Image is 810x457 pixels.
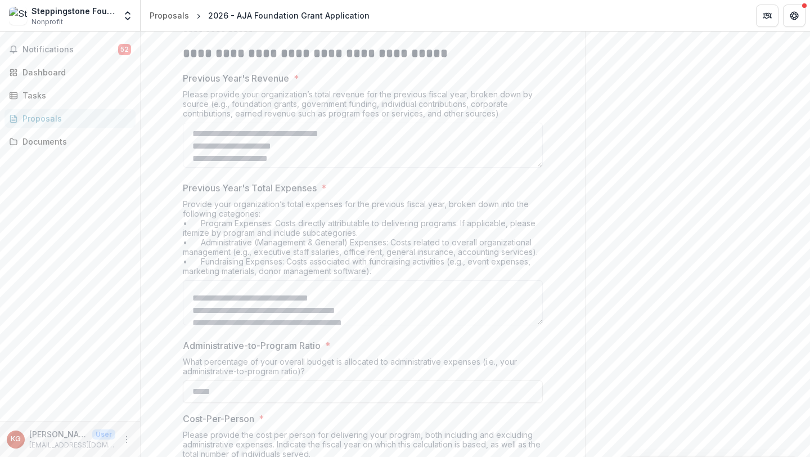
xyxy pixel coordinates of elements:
[29,440,115,450] p: [EMAIL_ADDRESS][DOMAIN_NAME]
[9,7,27,25] img: Steppingstone Foundation, Inc.
[22,45,118,55] span: Notifications
[118,44,131,55] span: 52
[183,181,317,195] p: Previous Year's Total Expenses
[22,89,127,101] div: Tasks
[183,199,543,280] div: Provide your organization’s total expenses for the previous fiscal year, broken down into the fol...
[208,10,370,21] div: 2026 - AJA Foundation Grant Application
[183,89,543,123] div: Please provide your organization’s total revenue for the previous fiscal year, broken down by sou...
[31,17,63,27] span: Nonprofit
[183,412,254,425] p: Cost-Per-Person
[22,113,127,124] div: Proposals
[4,41,136,59] button: Notifications52
[183,71,289,85] p: Previous Year's Revenue
[145,7,193,24] a: Proposals
[120,433,133,446] button: More
[11,436,21,443] div: Kelly Glew
[22,136,127,147] div: Documents
[92,429,115,440] p: User
[4,132,136,151] a: Documents
[4,109,136,128] a: Proposals
[150,10,189,21] div: Proposals
[31,5,115,17] div: Steppingstone Foundation, Inc.
[145,7,374,24] nav: breadcrumb
[756,5,778,27] button: Partners
[22,66,127,78] div: Dashboard
[4,86,136,105] a: Tasks
[120,5,136,27] button: Open entity switcher
[183,357,543,380] div: What percentage of your overall budget is allocated to administrative expenses (i.e., your admini...
[29,428,88,440] p: [PERSON_NAME]
[183,339,321,352] p: Administrative-to-Program Ratio
[4,63,136,82] a: Dashboard
[783,5,805,27] button: Get Help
